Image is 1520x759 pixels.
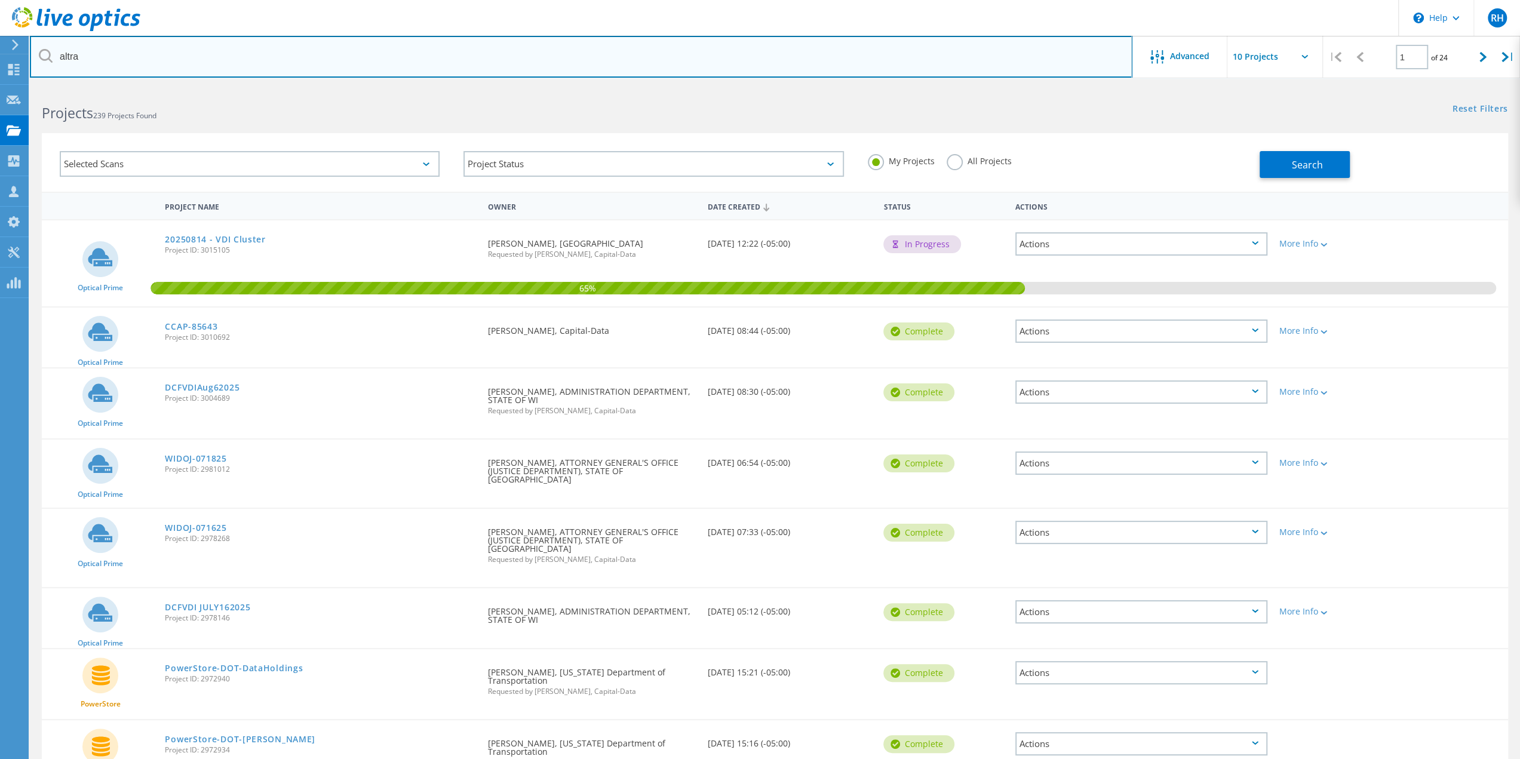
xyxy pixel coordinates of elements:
[42,103,93,122] b: Projects
[165,614,475,622] span: Project ID: 2978146
[883,664,954,682] div: Complete
[1279,239,1384,248] div: More Info
[165,664,303,672] a: PowerStore-DOT-DataHoldings
[1279,459,1384,467] div: More Info
[487,251,695,258] span: Requested by [PERSON_NAME], Capital-Data
[165,524,226,532] a: WIDOJ-071625
[702,649,878,689] div: [DATE] 15:21 (-05:00)
[1279,528,1384,536] div: More Info
[78,640,123,647] span: Optical Prime
[93,110,156,121] span: 239 Projects Found
[165,454,226,463] a: WIDOJ-071825
[78,420,123,427] span: Optical Prime
[1496,36,1520,78] div: |
[463,151,843,177] div: Project Status
[1279,388,1384,396] div: More Info
[1015,732,1267,755] div: Actions
[1413,13,1424,23] svg: \n
[78,284,123,291] span: Optical Prime
[481,649,701,707] div: [PERSON_NAME], [US_STATE] Department of Transportation
[883,524,954,542] div: Complete
[151,282,1025,293] span: 65%
[1453,105,1508,115] a: Reset Filters
[883,603,954,621] div: Complete
[868,154,935,165] label: My Projects
[481,588,701,636] div: [PERSON_NAME], ADMINISTRATION DEPARTMENT, STATE OF WI
[883,235,961,253] div: In Progress
[1015,521,1267,544] div: Actions
[60,151,440,177] div: Selected Scans
[1490,13,1503,23] span: RH
[12,25,140,33] a: Live Optics Dashboard
[702,509,878,548] div: [DATE] 07:33 (-05:00)
[883,454,954,472] div: Complete
[165,675,475,683] span: Project ID: 2972940
[165,746,475,754] span: Project ID: 2972934
[702,440,878,479] div: [DATE] 06:54 (-05:00)
[1015,600,1267,623] div: Actions
[1015,451,1267,475] div: Actions
[165,334,475,341] span: Project ID: 3010692
[487,688,695,695] span: Requested by [PERSON_NAME], Capital-Data
[481,308,701,347] div: [PERSON_NAME], Capital-Data
[165,395,475,402] span: Project ID: 3004689
[481,220,701,270] div: [PERSON_NAME], [GEOGRAPHIC_DATA]
[1015,380,1267,404] div: Actions
[1292,158,1323,171] span: Search
[487,556,695,563] span: Requested by [PERSON_NAME], Capital-Data
[1170,52,1209,60] span: Advanced
[1323,36,1347,78] div: |
[78,359,123,366] span: Optical Prime
[30,36,1132,78] input: Search projects by name, owner, ID, company, etc
[1431,53,1448,63] span: of 24
[702,368,878,408] div: [DATE] 08:30 (-05:00)
[165,383,239,392] a: DCFVDIAug62025
[1015,319,1267,343] div: Actions
[481,509,701,575] div: [PERSON_NAME], ATTORNEY GENERAL'S OFFICE (JUSTICE DEPARTMENT), STATE OF [GEOGRAPHIC_DATA]
[702,195,878,217] div: Date Created
[1279,327,1384,335] div: More Info
[481,368,701,426] div: [PERSON_NAME], ADMINISTRATION DEPARTMENT, STATE OF WI
[165,466,475,473] span: Project ID: 2981012
[165,235,265,244] a: 20250814 - VDI Cluster
[702,588,878,628] div: [DATE] 05:12 (-05:00)
[883,322,954,340] div: Complete
[1015,661,1267,684] div: Actions
[481,440,701,496] div: [PERSON_NAME], ATTORNEY GENERAL'S OFFICE (JUSTICE DEPARTMENT), STATE OF [GEOGRAPHIC_DATA]
[1260,151,1350,178] button: Search
[78,491,123,498] span: Optical Prime
[78,560,123,567] span: Optical Prime
[883,383,954,401] div: Complete
[165,322,217,331] a: CCAP-85643
[165,735,315,743] a: PowerStore-DOT-[PERSON_NAME]
[487,407,695,414] span: Requested by [PERSON_NAME], Capital-Data
[165,535,475,542] span: Project ID: 2978268
[702,220,878,260] div: [DATE] 12:22 (-05:00)
[947,154,1012,165] label: All Projects
[159,195,481,217] div: Project Name
[1279,607,1384,616] div: More Info
[702,308,878,347] div: [DATE] 08:44 (-05:00)
[81,700,121,708] span: PowerStore
[883,735,954,753] div: Complete
[877,195,1009,217] div: Status
[481,195,701,217] div: Owner
[1015,232,1267,256] div: Actions
[165,603,250,611] a: DCFVDI JULY162025
[1009,195,1273,217] div: Actions
[165,247,475,254] span: Project ID: 3015105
